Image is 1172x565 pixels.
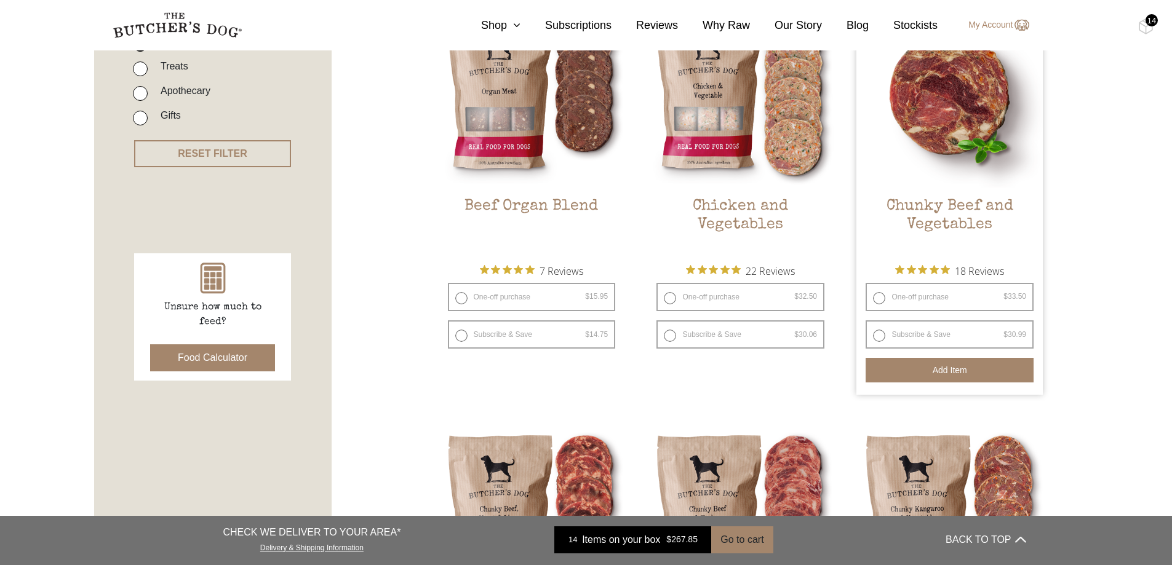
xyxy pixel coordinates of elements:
[750,17,822,34] a: Our Story
[134,140,291,167] button: RESET FILTER
[822,17,869,34] a: Blog
[869,17,938,34] a: Stockists
[1003,330,1008,339] span: $
[564,534,582,546] div: 14
[794,330,799,339] span: $
[439,1,625,255] a: Beef Organ BlendBeef Organ Blend
[154,58,188,74] label: Treats
[439,197,625,255] h2: Beef Organ Blend
[666,535,698,545] bdi: 267.85
[656,320,824,349] label: Subscribe & Save
[956,18,1029,33] a: My Account
[946,525,1026,555] button: BACK TO TOP
[154,107,181,124] label: Gifts
[439,1,625,188] img: Beef Organ Blend
[151,300,274,330] p: Unsure how much to feed?
[585,330,589,339] span: $
[1003,330,1026,339] bdi: 30.99
[794,292,799,301] span: $
[895,261,1004,280] button: Rated 5 out of 5 stars from 18 reviews. Jump to reviews.
[955,261,1004,280] span: 18 Reviews
[656,283,824,311] label: One-off purchase
[711,526,773,553] button: Go to cart
[1003,292,1008,301] span: $
[1003,292,1026,301] bdi: 33.50
[686,261,795,280] button: Rated 4.9 out of 5 stars from 22 reviews. Jump to reviews.
[154,82,210,99] label: Apothecary
[612,17,678,34] a: Reviews
[647,1,834,188] img: Chicken and Vegetables
[540,261,583,280] span: 7 Reviews
[794,330,817,339] bdi: 30.06
[866,320,1034,349] label: Subscribe & Save
[678,17,750,34] a: Why Raw
[585,330,608,339] bdi: 14.75
[647,197,834,255] h2: Chicken and Vegetables
[647,1,834,255] a: Chicken and VegetablesChicken and Vegetables
[794,292,817,301] bdi: 32.50
[856,197,1043,255] h2: Chunky Beef and Vegetables
[480,261,583,280] button: Rated 5 out of 5 stars from 7 reviews. Jump to reviews.
[856,1,1043,255] a: Chunky Beef and Vegetables
[585,292,589,301] span: $
[866,283,1034,311] label: One-off purchase
[1138,18,1154,34] img: TBD_Cart-Full.png
[582,532,660,547] span: Items on your box
[554,526,711,553] a: 14 Items on your box $267.85
[223,525,401,540] p: CHECK WE DELIVER TO YOUR AREA*
[448,320,616,349] label: Subscribe & Save
[746,261,795,280] span: 22 Reviews
[520,17,612,34] a: Subscriptions
[866,358,1034,382] button: Add item
[150,344,275,371] button: Food Calculator
[666,535,671,545] span: $
[260,540,364,552] a: Delivery & Shipping Information
[448,283,616,311] label: One-off purchase
[1146,14,1158,26] div: 14
[585,292,608,301] bdi: 15.95
[456,17,520,34] a: Shop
